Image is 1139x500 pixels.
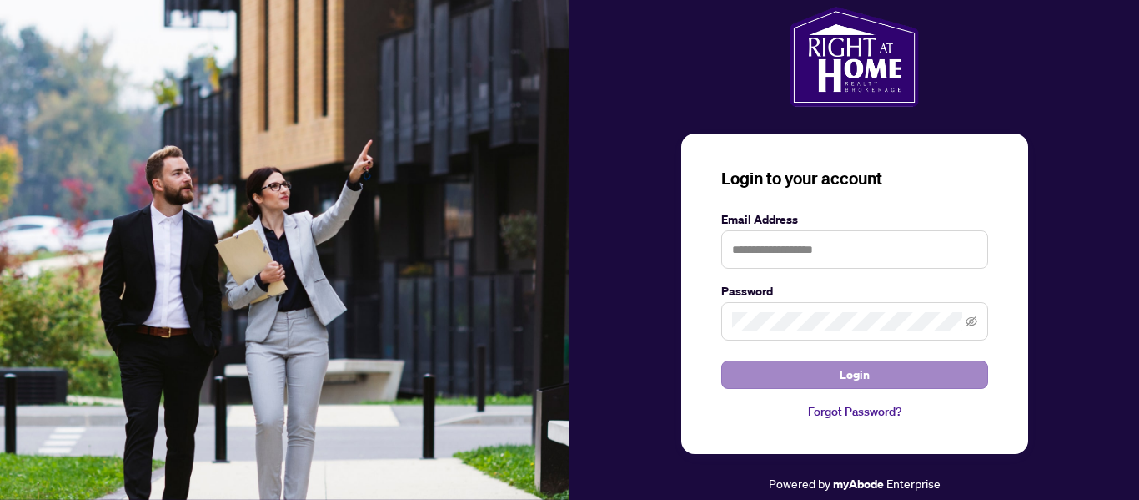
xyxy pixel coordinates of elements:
[721,167,988,190] h3: Login to your account
[721,282,988,301] label: Password
[769,476,830,491] span: Powered by
[966,316,977,327] span: eye-invisible
[721,210,988,229] label: Email Address
[721,361,988,389] button: Login
[840,361,870,388] span: Login
[833,475,884,493] a: myAbode
[886,476,941,491] span: Enterprise
[790,7,919,107] img: ma-logo
[721,402,988,421] a: Forgot Password?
